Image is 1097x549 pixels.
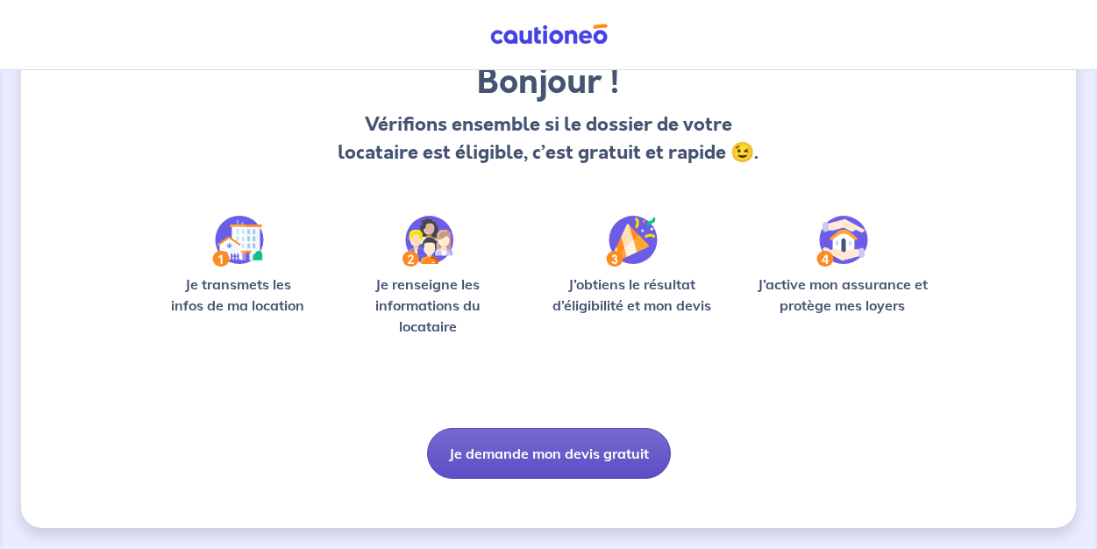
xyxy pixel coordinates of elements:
p: Vérifions ensemble si le dossier de votre locataire est éligible, c’est gratuit et rapide 😉. [323,111,774,167]
img: /static/90a569abe86eec82015bcaae536bd8e6/Step-1.svg [212,216,264,267]
p: Je renseigne les informations du locataire [342,274,513,337]
img: /static/f3e743aab9439237c3e2196e4328bba9/Step-3.svg [606,216,658,267]
button: Je demande mon devis gratuit [427,428,671,479]
p: J’active mon assurance et protège mes loyers [750,274,936,316]
h3: Bonjour ! [323,61,774,103]
p: J’obtiens le résultat d’éligibilité et mon devis [541,274,722,316]
img: /static/c0a346edaed446bb123850d2d04ad552/Step-2.svg [402,216,453,267]
img: Cautioneo [483,24,615,46]
img: /static/bfff1cf634d835d9112899e6a3df1a5d/Step-4.svg [816,216,868,267]
p: Je transmets les infos de ma location [161,274,314,316]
